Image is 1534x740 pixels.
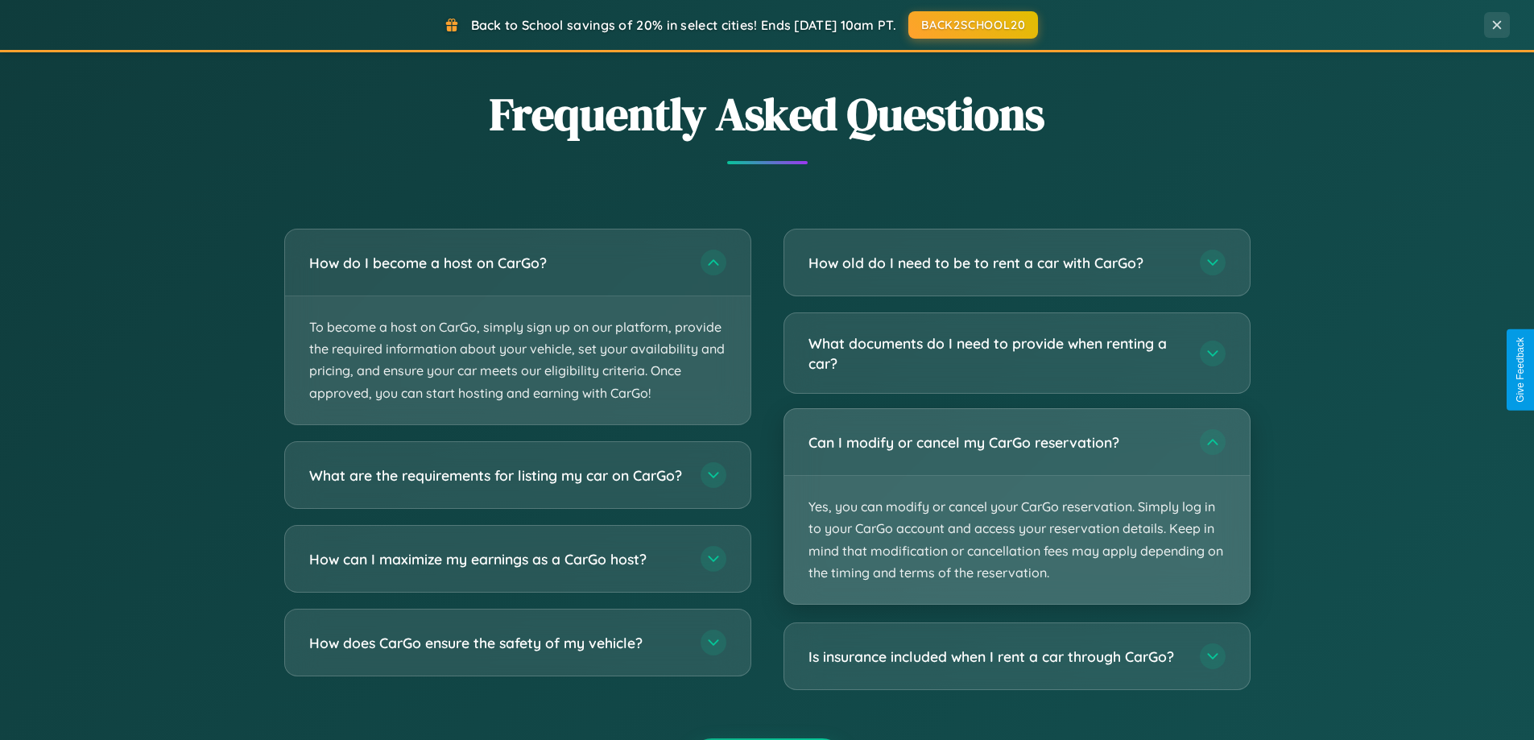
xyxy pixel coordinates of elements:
h2: Frequently Asked Questions [284,83,1251,145]
h3: Is insurance included when I rent a car through CarGo? [808,647,1184,667]
p: To become a host on CarGo, simply sign up on our platform, provide the required information about... [285,296,750,424]
button: BACK2SCHOOL20 [908,11,1038,39]
span: Back to School savings of 20% in select cities! Ends [DATE] 10am PT. [471,17,896,33]
p: Yes, you can modify or cancel your CarGo reservation. Simply log in to your CarGo account and acc... [784,476,1250,604]
h3: How old do I need to be to rent a car with CarGo? [808,253,1184,273]
h3: How can I maximize my earnings as a CarGo host? [309,548,684,568]
h3: What are the requirements for listing my car on CarGo? [309,465,684,485]
h3: What documents do I need to provide when renting a car? [808,333,1184,373]
h3: How does CarGo ensure the safety of my vehicle? [309,632,684,652]
h3: How do I become a host on CarGo? [309,253,684,273]
div: Give Feedback [1515,337,1526,403]
h3: Can I modify or cancel my CarGo reservation? [808,432,1184,453]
